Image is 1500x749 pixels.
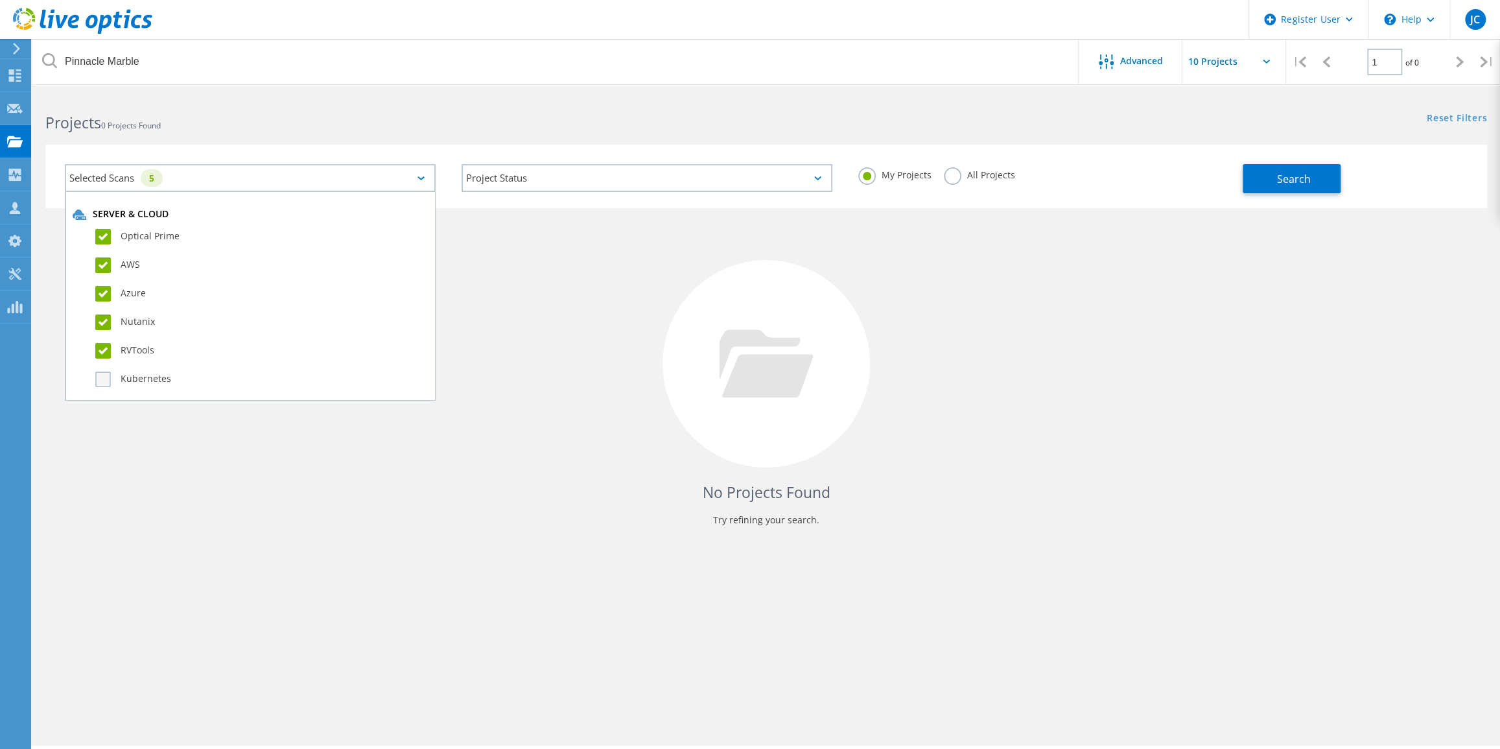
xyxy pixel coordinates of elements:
a: Live Optics Dashboard [13,27,152,36]
span: 0 Projects Found [101,120,161,131]
a: Reset Filters [1427,113,1487,125]
div: 5 [141,169,163,187]
div: | [1286,39,1313,85]
b: Projects [45,112,101,133]
label: AWS [95,257,428,273]
label: My Projects [858,167,931,180]
label: Optical Prime [95,229,428,244]
div: Server & Cloud [73,208,428,221]
label: RVTools [95,343,428,359]
div: Selected Scans [65,164,436,192]
label: All Projects [944,167,1014,180]
input: Search projects by name, owner, ID, company, etc [32,39,1079,84]
span: of 0 [1405,57,1419,68]
p: Try refining your search. [58,510,1474,530]
span: Search [1277,172,1311,186]
span: Advanced [1120,56,1163,65]
span: JC [1470,14,1480,25]
label: Kubernetes [95,372,428,387]
div: | [1473,39,1500,85]
svg: \n [1384,14,1396,25]
button: Search [1243,164,1341,193]
h4: No Projects Found [58,482,1474,503]
label: Nutanix [95,315,428,330]
div: Project Status [462,164,832,192]
label: Azure [95,286,428,302]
